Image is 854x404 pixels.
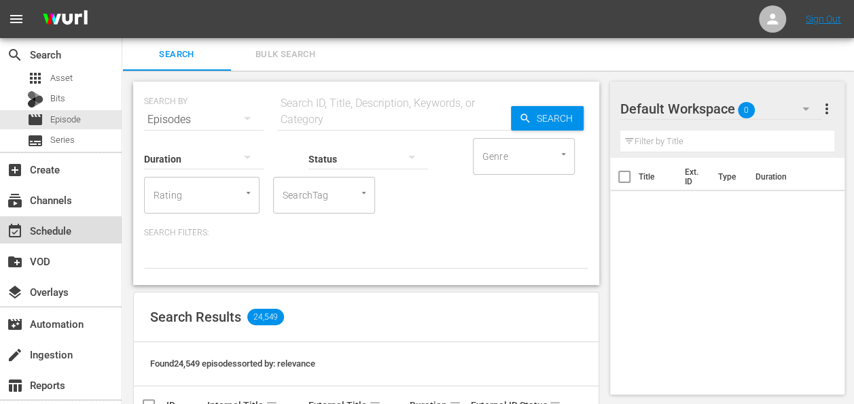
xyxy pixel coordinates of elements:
[7,316,23,333] span: Automation
[242,186,255,199] button: Open
[738,96,755,124] span: 0
[7,284,23,301] span: Overlays
[50,71,73,85] span: Asset
[7,223,23,239] span: Schedule
[7,47,23,63] span: Search
[27,112,43,128] span: Episode
[7,377,23,394] span: Reports
[7,162,23,178] span: Create
[150,358,315,369] span: Found 24,549 episodes sorted by: relevance
[818,101,834,117] span: more_vert
[7,347,23,363] span: Ingestion
[144,101,264,139] div: Episodes
[747,158,828,196] th: Duration
[531,106,584,131] span: Search
[27,91,43,107] div: Bits
[806,14,841,24] a: Sign Out
[50,113,81,127] span: Episode
[709,158,747,196] th: Type
[144,227,588,239] p: Search Filters:
[239,47,332,63] span: Bulk Search
[7,192,23,209] span: Channels
[639,158,677,196] th: Title
[50,92,65,105] span: Bits
[33,3,98,35] img: ans4CAIJ8jUAAAAAAAAAAAAAAAAAAAAAAAAgQb4GAAAAAAAAAAAAAAAAAAAAAAAAJMjXAAAAAAAAAAAAAAAAAAAAAAAAgAT5G...
[620,90,823,128] div: Default Workspace
[247,309,284,325] span: 24,549
[8,11,24,27] span: menu
[511,106,584,131] button: Search
[50,133,75,147] span: Series
[7,254,23,270] span: VOD
[557,148,570,161] button: Open
[357,186,370,199] button: Open
[818,92,834,125] button: more_vert
[27,133,43,149] span: Series
[27,70,43,86] span: Asset
[677,158,710,196] th: Ext. ID
[277,95,511,128] div: Search ID, Title, Description, Keywords, or Category
[150,309,241,325] span: Search Results
[130,47,223,63] span: Search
